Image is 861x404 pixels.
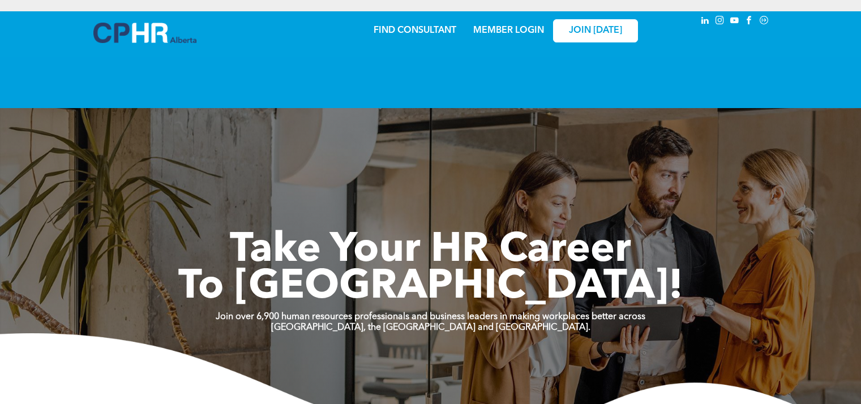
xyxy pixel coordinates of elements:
[553,19,638,42] a: JOIN [DATE]
[93,23,196,43] img: A blue and white logo for cp alberta
[758,14,770,29] a: Social network
[743,14,756,29] a: facebook
[230,230,631,271] span: Take Your HR Career
[569,25,622,36] span: JOIN [DATE]
[216,312,645,321] strong: Join over 6,900 human resources professionals and business leaders in making workplaces better ac...
[699,14,712,29] a: linkedin
[374,26,456,35] a: FIND CONSULTANT
[729,14,741,29] a: youtube
[714,14,726,29] a: instagram
[178,267,683,308] span: To [GEOGRAPHIC_DATA]!
[271,323,590,332] strong: [GEOGRAPHIC_DATA], the [GEOGRAPHIC_DATA] and [GEOGRAPHIC_DATA].
[473,26,544,35] a: MEMBER LOGIN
